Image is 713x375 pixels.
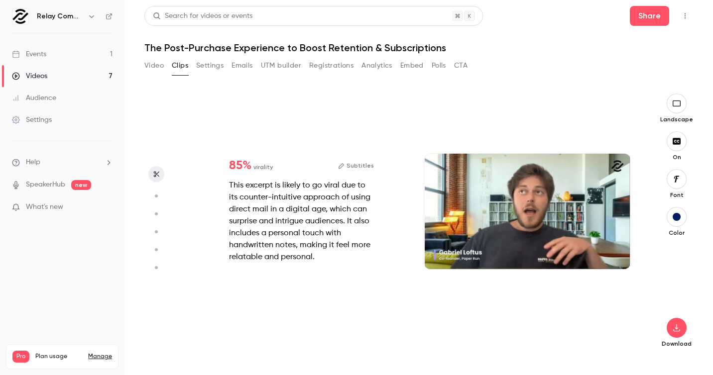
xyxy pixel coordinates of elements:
[432,58,446,74] button: Polls
[12,49,46,59] div: Events
[37,11,84,21] h6: Relay Commerce
[232,58,252,74] button: Emails
[454,58,468,74] button: CTA
[196,58,224,74] button: Settings
[12,8,28,24] img: Relay Commerce
[144,42,693,54] h1: The Post-Purchase Experience to Boost Retention & Subscriptions
[253,163,273,172] span: virality
[261,58,301,74] button: UTM builder
[88,353,112,361] a: Manage
[26,202,63,212] span: What's new
[677,8,693,24] button: Top Bar Actions
[26,180,65,190] a: SpeakerHub
[338,160,374,172] button: Subtitles
[144,58,164,74] button: Video
[661,340,693,348] p: Download
[361,58,392,74] button: Analytics
[71,180,91,190] span: new
[12,71,47,81] div: Videos
[229,160,251,172] span: 85 %
[661,153,693,161] p: On
[309,58,354,74] button: Registrations
[661,229,693,237] p: Color
[35,353,82,361] span: Plan usage
[26,157,40,168] span: Help
[630,6,669,26] button: Share
[12,351,29,363] span: Pro
[660,115,693,123] p: Landscape
[661,191,693,199] p: Font
[12,115,52,125] div: Settings
[153,11,252,21] div: Search for videos or events
[172,58,188,74] button: Clips
[12,157,113,168] li: help-dropdown-opener
[229,180,374,263] div: This excerpt is likely to go viral due to its counter-intuitive approach of using direct mail in ...
[400,58,424,74] button: Embed
[12,93,56,103] div: Audience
